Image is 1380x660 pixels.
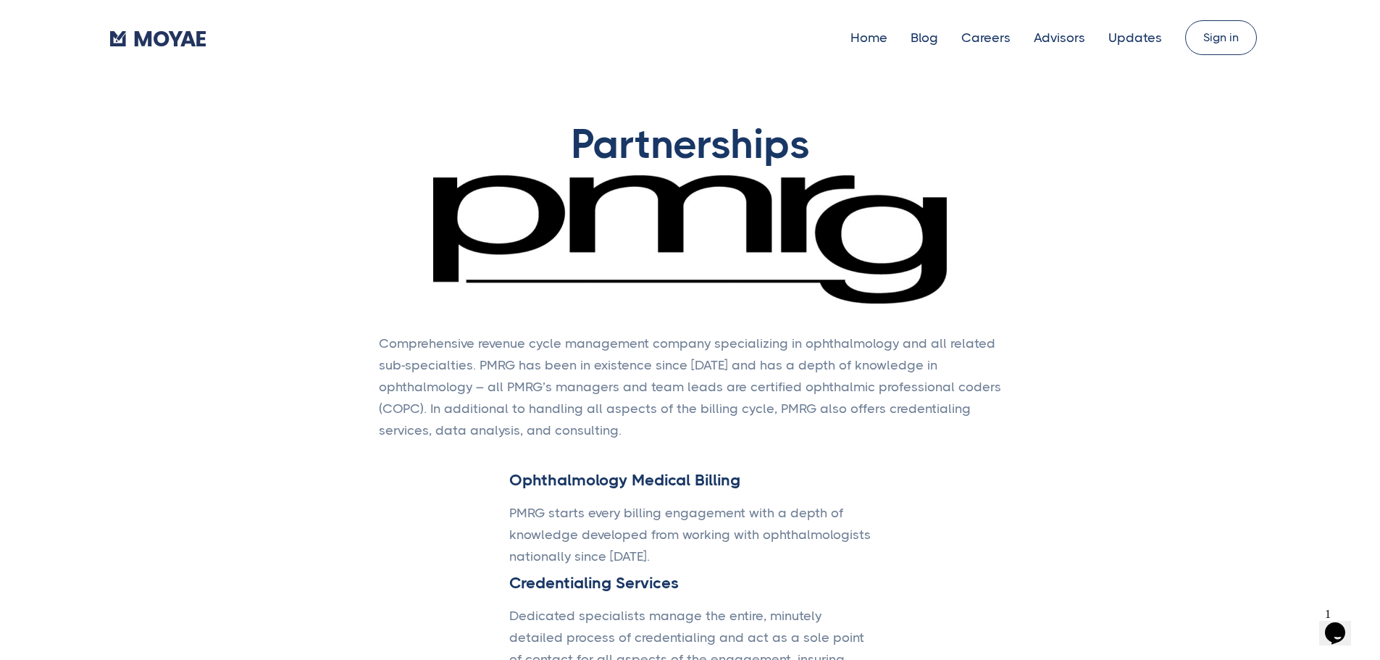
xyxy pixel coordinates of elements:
[1108,30,1162,45] a: Updates
[850,30,887,45] a: Home
[1185,20,1257,55] a: Sign in
[961,30,1011,45] a: Careers
[571,122,810,167] h1: Partnerships
[110,27,206,49] a: home
[509,502,871,567] div: PMRG starts every billing engagement with a depth of knowledge developed from working with ophtha...
[911,30,938,45] a: Blog
[509,574,679,592] strong: Credentialing Services
[509,471,740,489] strong: Ophthalmology Medical Billing
[1034,30,1085,45] a: Advisors
[379,333,1001,441] p: Comprehensive revenue cycle management company specializing in ophthalmology and all related sub-...
[110,31,206,46] img: Moyae Logo
[1319,602,1366,646] iframe: chat widget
